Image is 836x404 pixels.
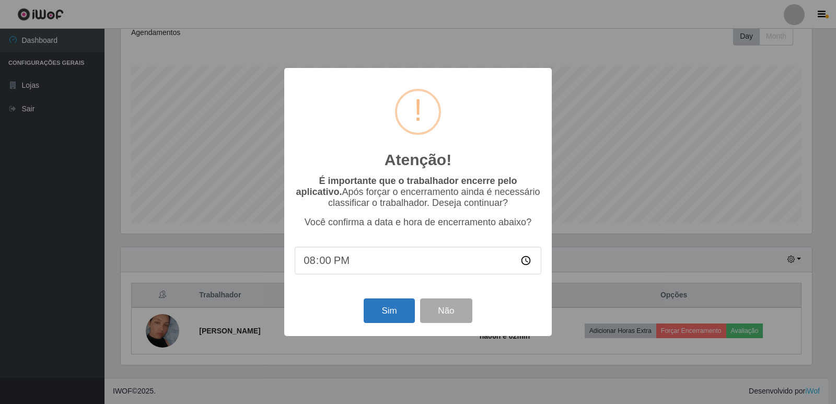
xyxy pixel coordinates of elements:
[295,176,541,209] p: Após forçar o encerramento ainda é necessário classificar o trabalhador. Deseja continuar?
[385,151,451,169] h2: Atenção!
[295,217,541,228] p: Você confirma a data e hora de encerramento abaixo?
[296,176,517,197] b: É importante que o trabalhador encerre pelo aplicativo.
[420,298,472,323] button: Não
[364,298,414,323] button: Sim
